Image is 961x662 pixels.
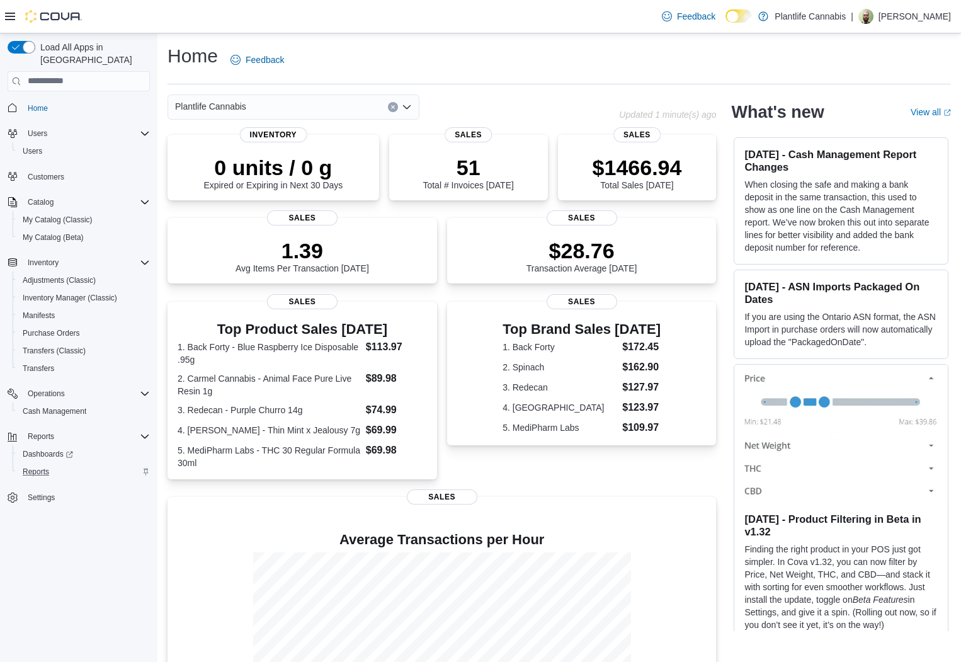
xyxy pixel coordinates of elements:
span: Plantlife Cannabis [175,99,246,114]
a: My Catalog (Beta) [18,230,89,245]
a: Users [18,144,47,159]
div: Ryan Noftall [858,9,873,24]
p: Plantlife Cannabis [775,9,846,24]
h4: Average Transactions per Hour [178,532,706,547]
dd: $162.90 [622,360,661,375]
dt: 4. [PERSON_NAME] - Thin Mint x Jealousy 7g [178,424,361,437]
dt: 2. Carmel Cannabis - Animal Face Pure Live Resin 1g [178,372,361,397]
p: Updated 1 minute(s) ago [619,110,716,120]
span: Inventory [240,127,307,142]
button: Operations [23,386,70,401]
span: Transfers (Classic) [18,343,150,358]
dt: 2. Spinach [503,361,617,374]
span: Dashboards [23,449,73,459]
a: Transfers (Classic) [18,343,91,358]
dd: $123.97 [622,400,661,415]
img: Cova [25,10,82,23]
span: Transfers [23,363,54,374]
a: Adjustments (Classic) [18,273,101,288]
span: Inventory [23,255,150,270]
p: $28.76 [526,238,637,263]
span: Sales [407,489,477,505]
h3: [DATE] - Cash Management Report Changes [744,148,938,173]
em: Beta Features [853,595,908,605]
nav: Complex example [8,94,150,540]
span: My Catalog (Beta) [18,230,150,245]
dt: 5. MediPharm Labs - THC 30 Regular Formula 30ml [178,444,361,469]
span: Purchase Orders [23,328,80,338]
p: 1.39 [236,238,369,263]
dt: 1. Back Forty - Blue Raspberry Ice Disposable .95g [178,341,361,366]
h3: Top Brand Sales [DATE] [503,322,661,337]
button: Settings [3,488,155,506]
div: Avg Items Per Transaction [DATE] [236,238,369,273]
button: Operations [3,385,155,402]
button: Inventory [23,255,64,270]
dt: 5. MediPharm Labs [503,421,617,434]
button: Open list of options [402,102,412,112]
a: Customers [23,169,69,185]
button: My Catalog (Classic) [13,211,155,229]
a: Cash Management [18,404,91,419]
span: Users [18,144,150,159]
input: Dark Mode [725,9,752,23]
span: Settings [23,489,150,505]
span: Catalog [23,195,150,210]
span: My Catalog (Beta) [23,232,84,243]
button: Cash Management [13,402,155,420]
a: Feedback [225,47,289,72]
button: Reports [3,428,155,445]
span: Catalog [28,197,54,207]
span: Reports [28,431,54,442]
dd: $113.97 [366,340,427,355]
span: Adjustments (Classic) [18,273,150,288]
span: Manifests [18,308,150,323]
a: Dashboards [18,447,78,462]
span: Home [23,100,150,116]
span: Inventory Manager (Classic) [23,293,117,303]
h3: Top Product Sales [DATE] [178,322,427,337]
p: 51 [423,155,513,180]
button: Transfers [13,360,155,377]
span: Manifests [23,311,55,321]
p: | [851,9,853,24]
span: Operations [28,389,65,399]
a: Transfers [18,361,59,376]
a: Dashboards [13,445,155,463]
dt: 4. [GEOGRAPHIC_DATA] [503,401,617,414]
dd: $69.99 [366,423,427,438]
span: My Catalog (Classic) [18,212,150,227]
span: Dashboards [18,447,150,462]
div: Transaction Average [DATE] [526,238,637,273]
button: Catalog [23,195,59,210]
p: When closing the safe and making a bank deposit in the same transaction, this used to show as one... [744,178,938,254]
span: My Catalog (Classic) [23,215,93,225]
span: Customers [28,172,64,182]
p: 0 units / 0 g [203,155,343,180]
h3: [DATE] - Product Filtering in Beta in v1.32 [744,513,938,538]
span: Operations [23,386,150,401]
span: Inventory Manager (Classic) [18,290,150,305]
div: Expired or Expiring in Next 30 Days [203,155,343,190]
h1: Home [168,43,218,69]
a: Purchase Orders [18,326,85,341]
button: My Catalog (Beta) [13,229,155,246]
button: Home [3,99,155,117]
p: Finding the right product in your POS just got simpler. In Cova v1.32, you can now filter by Pric... [744,543,938,631]
span: Users [23,146,42,156]
span: Cash Management [18,404,150,419]
dd: $69.98 [366,443,427,458]
span: Reports [23,467,49,477]
button: Reports [23,429,59,444]
p: [PERSON_NAME] [879,9,951,24]
dd: $172.45 [622,340,661,355]
p: If you are using the Ontario ASN format, the ASN Import in purchase orders will now automatically... [744,311,938,348]
span: Users [28,128,47,139]
span: Sales [267,294,338,309]
a: Feedback [657,4,720,29]
a: View allExternal link [911,107,951,117]
a: Settings [23,490,60,505]
dt: 1. Back Forty [503,341,617,353]
span: Sales [547,210,617,225]
dt: 3. Redecan - Purple Churro 14g [178,404,361,416]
